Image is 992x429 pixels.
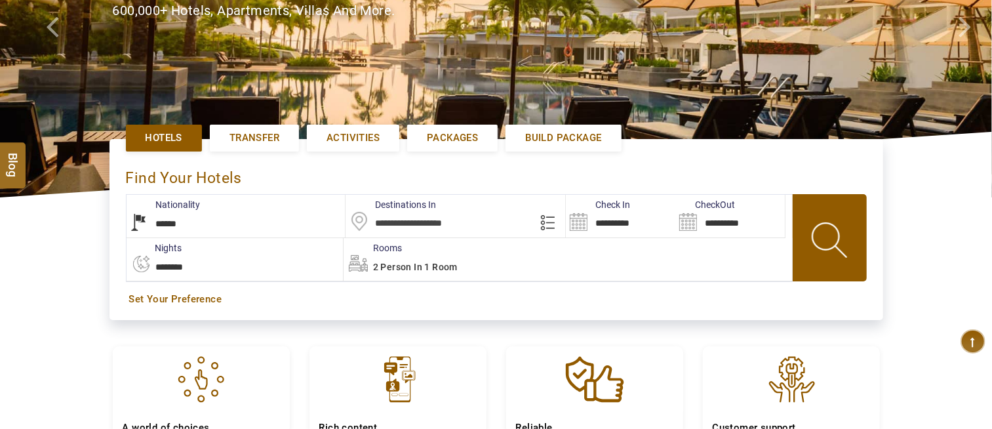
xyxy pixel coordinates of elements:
[427,131,478,145] span: Packages
[407,125,498,152] a: Packages
[344,241,402,255] label: Rooms
[525,131,601,145] span: Build Package
[5,153,22,164] span: Blog
[327,131,380,145] span: Activities
[566,198,630,211] label: Check In
[126,241,182,255] label: nights
[229,131,279,145] span: Transfer
[126,125,202,152] a: Hotels
[506,125,621,152] a: Build Package
[307,125,399,152] a: Activities
[346,198,436,211] label: Destinations In
[127,198,201,211] label: Nationality
[373,262,458,272] span: 2 Person in 1 Room
[675,198,735,211] label: CheckOut
[146,131,182,145] span: Hotels
[566,195,675,237] input: Search
[129,293,863,306] a: Set Your Preference
[113,1,880,20] div: 600,000+ hotels, apartments, villas and more.
[126,155,867,194] div: Find Your Hotels
[210,125,299,152] a: Transfer
[675,195,785,237] input: Search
